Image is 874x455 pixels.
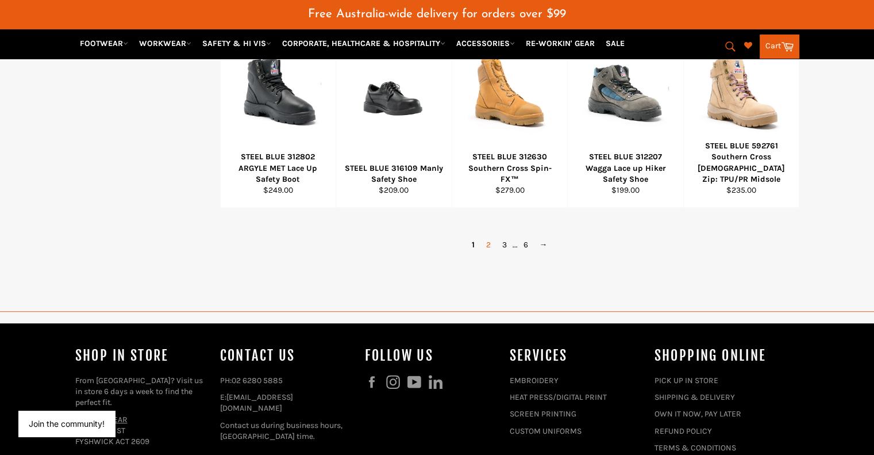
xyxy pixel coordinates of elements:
a: STEEL BLUE 312207 Wagga Lace up Hiker Safety ShoeSTEEL BLUE 312207 Wagga Lace up Hiker Safety Sho... [567,9,683,208]
a: STEEL BLUE 312630 Southern Cross Spin-FX™STEEL BLUE 312630 Southern Cross Spin-FX™$279.00 [452,9,568,208]
a: RE-WORKIN' GEAR [521,33,599,53]
button: Join the community! [29,419,105,429]
span: Free Australia-wide delivery for orders over $99 [308,8,566,20]
a: STEEL BLUE 312802 ARGYLE MET Lace Up Safety BootSTEEL BLUE 312802 ARGYLE MET Lace Up Safety Boot$... [220,9,336,208]
a: → [534,236,553,253]
a: PICK UP IN STORE [654,376,718,385]
h4: Follow us [365,346,498,365]
div: STEEL BLUE 312630 Southern Cross Spin-FX™ [459,151,560,185]
a: HEAT PRESS/DIGITAL PRINT [510,392,607,402]
div: STEEL BLUE 316109 Manly Safety Shoe [344,163,445,185]
h4: services [510,346,643,365]
a: STEEL BLUE 316109 Manly Safety ShoeSTEEL BLUE 316109 Manly Safety Shoe$209.00 [336,9,452,208]
a: FOOTWEAR [75,33,133,53]
a: SAFETY & HI VIS [198,33,276,53]
a: WORKWEAR [134,33,196,53]
a: SALE [601,33,629,53]
h4: Shop In Store [75,346,209,365]
a: 3 [496,236,513,253]
p: 51 KEMBLA ST FYSHWICK ACT 2609 [75,414,209,448]
a: EMBROIDERY [510,376,559,385]
span: ... [513,240,518,250]
a: TERMS & CONDITIONS [654,443,736,453]
a: SCREEN PRINTING [510,409,576,419]
div: STEEL BLUE 312207 Wagga Lace up Hiker Safety Shoe [575,151,676,185]
h4: Contact Us [220,346,353,365]
a: ACCESSORIES [452,33,519,53]
a: REFUND POLICY [654,426,712,436]
a: OWN IT NOW, PAY LATER [654,409,741,419]
h4: SHOPPING ONLINE [654,346,788,365]
p: PH: [220,375,353,386]
a: STEEL BLUE 592761 Southern Cross Ladies Zip: TPU/PR MidsoleSTEEL BLUE 592761 Southern Cross [DEMO... [683,9,799,208]
a: SHIPPING & DELIVERY [654,392,735,402]
p: Contact us during business hours, [GEOGRAPHIC_DATA] time. [220,420,353,442]
p: E: [220,392,353,414]
a: CUSTOM UNIFORMS [510,426,582,436]
div: STEEL BLUE 592761 Southern Cross [DEMOGRAPHIC_DATA] Zip: TPU/PR Midsole [691,140,792,185]
a: 2 [480,236,496,253]
a: Cart [760,35,799,59]
p: From [GEOGRAPHIC_DATA]? Visit us in store 6 days a week to find the perfect fit. [75,375,209,408]
a: CORPORATE, HEALTHCARE & HOSPITALITY [278,33,450,53]
a: 02 6280 5885 [232,376,283,385]
a: [EMAIL_ADDRESS][DOMAIN_NAME] [220,392,293,413]
span: 1 [466,236,480,253]
div: STEEL BLUE 312802 ARGYLE MET Lace Up Safety Boot [228,151,329,185]
a: 6 [518,236,534,253]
